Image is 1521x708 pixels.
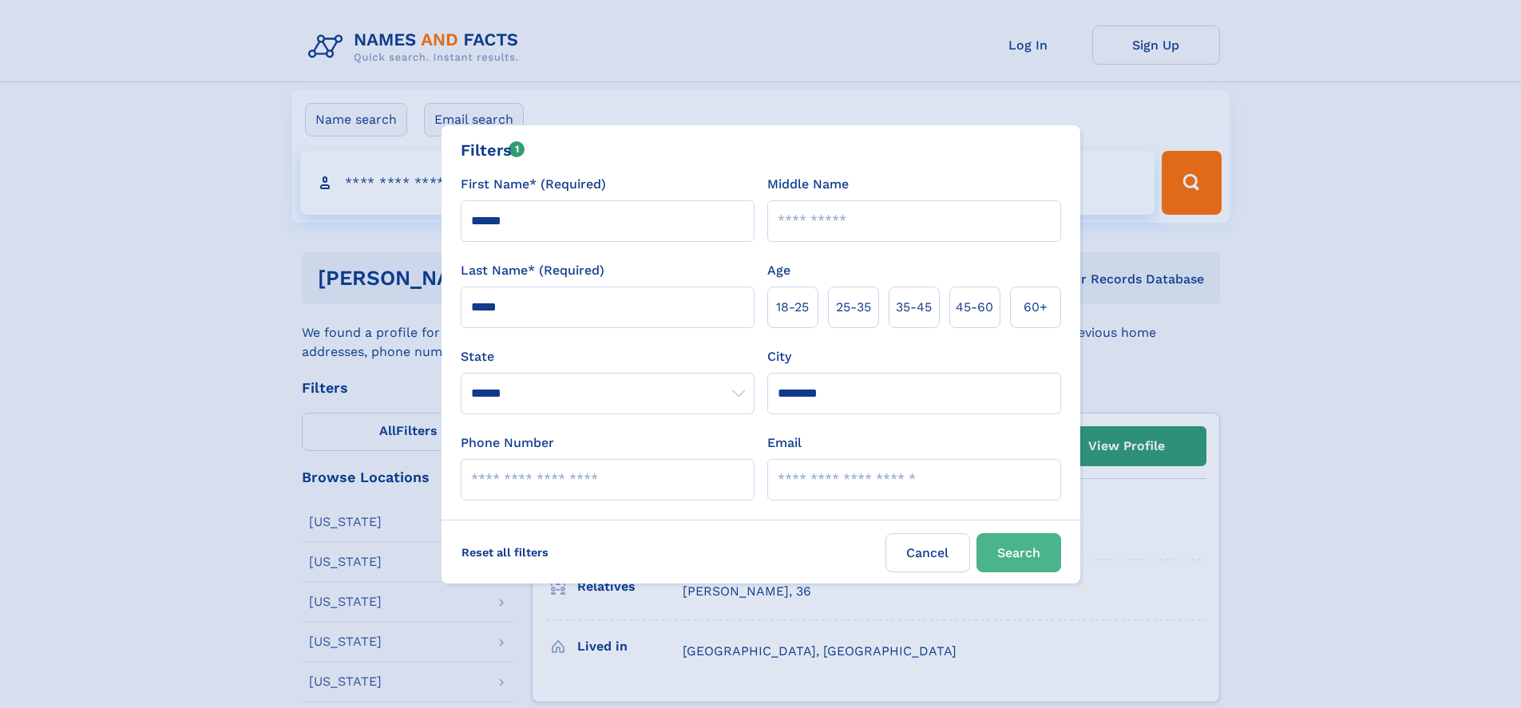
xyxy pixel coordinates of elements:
span: 25‑35 [836,298,871,317]
label: Middle Name [767,175,849,194]
span: 45‑60 [956,298,993,317]
span: 18‑25 [776,298,809,317]
label: Last Name* (Required) [461,261,604,280]
label: State [461,347,755,366]
button: Search [976,533,1061,572]
label: Reset all filters [451,533,559,572]
label: First Name* (Required) [461,175,606,194]
span: 60+ [1024,298,1048,317]
label: Cancel [885,533,970,572]
div: Filters [461,138,525,162]
label: City [767,347,791,366]
span: 35‑45 [896,298,932,317]
label: Email [767,433,802,453]
label: Phone Number [461,433,554,453]
label: Age [767,261,790,280]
